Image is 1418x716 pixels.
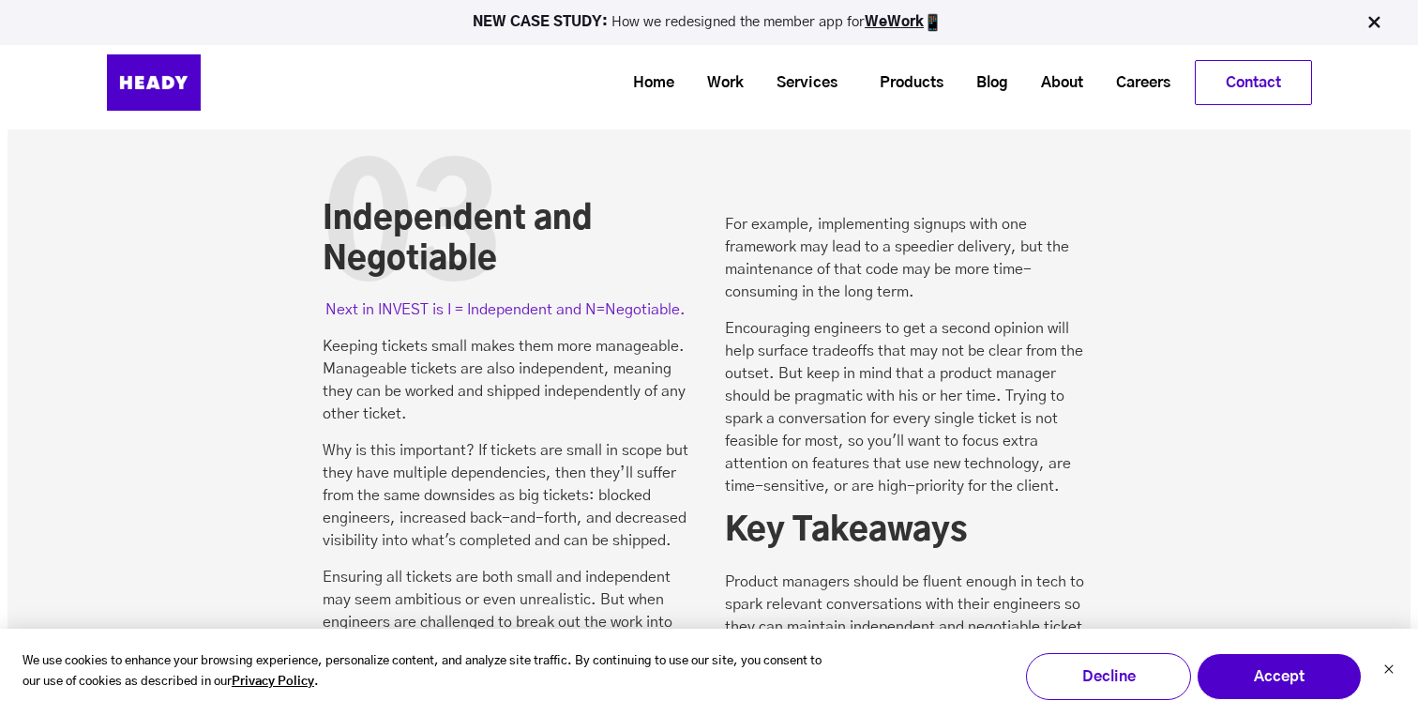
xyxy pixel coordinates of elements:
[1197,653,1362,700] button: Accept
[1196,61,1311,104] a: Contact
[610,66,684,100] a: Home
[323,439,694,552] p: Why is this important? If tickets are small in scope but they have multiple dependencies, then th...
[856,66,953,100] a: Products
[473,15,611,29] strong: NEW CASE STUDY:
[725,571,1096,661] p: Product managers should be fluent enough in tech to spark relevant conversations with their engin...
[865,15,924,29] a: WeWork
[1383,662,1395,681] button: Dismiss cookie banner
[684,66,753,100] a: Work
[8,13,1410,32] p: How we redesigned the member app for
[725,511,1096,552] h2: Key Takeaways
[323,136,497,331] div: 03
[23,651,828,694] p: We use cookies to enhance your browsing experience, personalize content, and analyze site traffic...
[232,672,314,693] a: Privacy Policy
[323,200,694,280] h2: Independent and Negotiable
[753,66,847,100] a: Services
[1093,66,1180,100] a: Careers
[107,54,201,111] img: Heady_Logo_Web-01 (1)
[725,213,1096,303] p: For example, implementing signups with one framework may lead to a speedier delivery, but the mai...
[924,13,943,32] img: app emoji
[323,299,688,320] mark: Next in INVEST is I = Independent and N=Negotiable.
[725,317,1096,497] p: Encouraging engineers to get a second opinion will help surface tradeoffs that may not be clear f...
[248,60,1312,105] div: Navigation Menu
[953,66,1018,100] a: Blog
[1026,653,1191,700] button: Decline
[1018,66,1093,100] a: About
[323,335,694,425] p: Keeping tickets small makes them more manageable. Manageable tickets are also independent, meanin...
[1365,13,1383,32] img: Close Bar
